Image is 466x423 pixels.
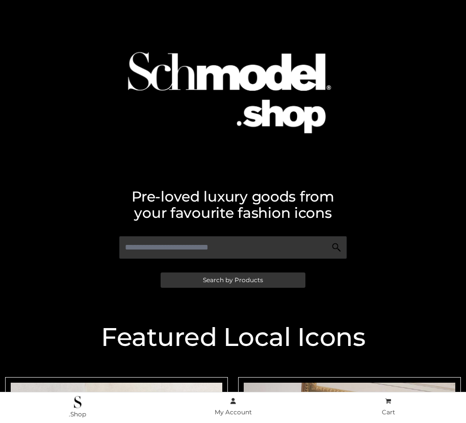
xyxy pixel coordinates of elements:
[310,395,466,418] a: Cart
[161,272,305,288] a: Search by Products
[203,277,263,283] span: Search by Products
[215,408,252,416] span: My Account
[382,408,395,416] span: Cart
[156,395,311,418] a: My Account
[69,410,86,418] span: .Shop
[74,396,82,408] img: .Shop
[5,188,461,221] h2: Pre-loved luxury goods from your favourite fashion icons
[331,242,342,253] img: Search Icon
